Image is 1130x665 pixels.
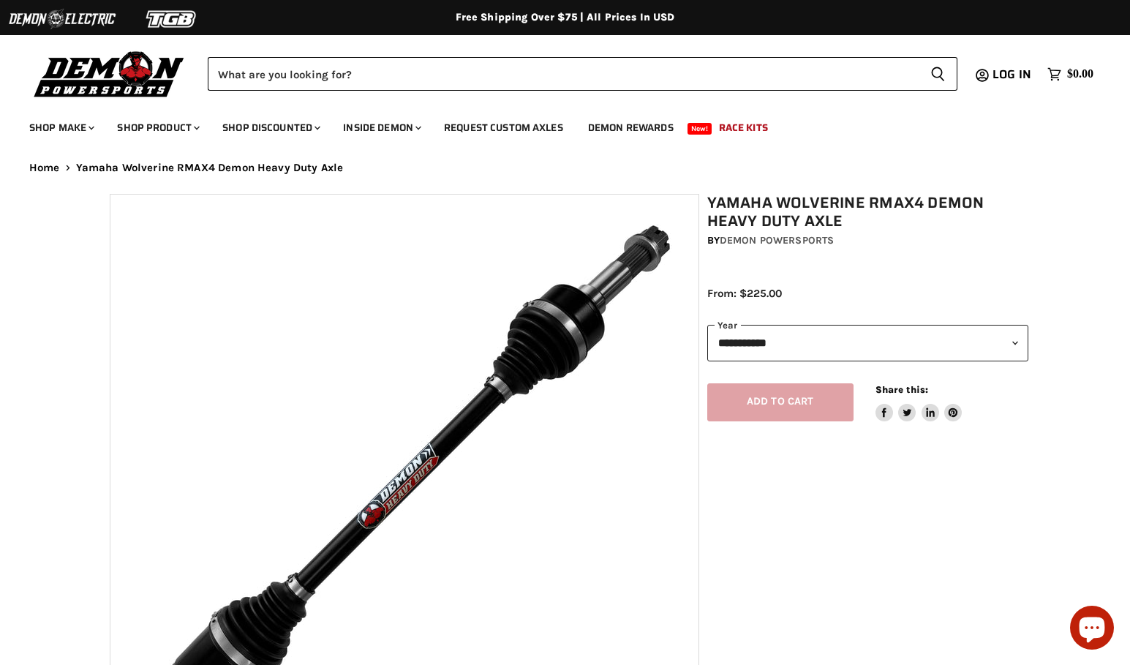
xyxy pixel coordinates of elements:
[875,383,963,422] aside: Share this:
[1040,64,1101,85] a: $0.00
[986,68,1040,81] a: Log in
[707,233,1029,249] div: by
[106,113,208,143] a: Shop Product
[332,113,430,143] a: Inside Demon
[18,113,103,143] a: Shop Make
[1067,67,1093,81] span: $0.00
[76,162,344,174] span: Yamaha Wolverine RMAX4 Demon Heavy Duty Axle
[29,162,60,174] a: Home
[117,5,227,33] img: TGB Logo 2
[433,113,574,143] a: Request Custom Axles
[1066,606,1118,653] inbox-online-store-chat: Shopify online store chat
[720,234,834,247] a: Demon Powersports
[208,57,957,91] form: Product
[708,113,779,143] a: Race Kits
[919,57,957,91] button: Search
[577,113,685,143] a: Demon Rewards
[688,123,712,135] span: New!
[7,5,117,33] img: Demon Electric Logo 2
[208,57,919,91] input: Search
[211,113,329,143] a: Shop Discounted
[992,65,1031,83] span: Log in
[29,48,189,99] img: Demon Powersports
[707,287,782,300] span: From: $225.00
[875,384,928,395] span: Share this:
[707,194,1029,230] h1: Yamaha Wolverine RMAX4 Demon Heavy Duty Axle
[18,107,1090,143] ul: Main menu
[707,325,1029,361] select: year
